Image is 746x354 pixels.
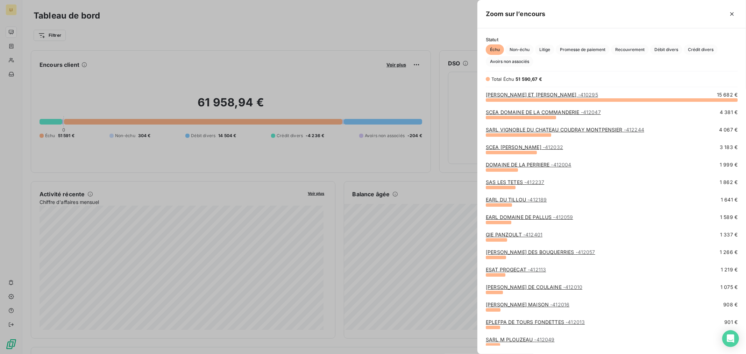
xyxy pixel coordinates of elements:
[720,144,738,151] span: 3 183 €
[527,197,547,203] span: - 412189
[523,232,542,238] span: - 412401
[720,109,738,116] span: 4 381 €
[505,44,534,55] button: Non-échu
[717,91,738,98] span: 15 682 €
[486,127,644,133] a: SARL VIGNOBLE DU CHATEAU COUDRAY MONTPENSIER
[486,267,546,272] a: ESAT PROGECAT
[524,179,544,185] span: - 412237
[581,109,601,115] span: - 412047
[650,44,682,55] button: Débit divers
[576,249,595,255] span: - 412057
[477,91,746,346] div: grid
[486,302,569,307] a: [PERSON_NAME] MAISON
[491,76,514,82] span: Total Échu
[486,162,571,168] a: DOMAINE DE LA PERRIERE
[723,301,738,308] span: 908 €
[566,319,585,325] span: - 412013
[624,127,644,133] span: - 412244
[551,162,571,168] span: - 412004
[722,330,739,347] div: Open Intercom Messenger
[611,44,649,55] button: Recouvrement
[721,196,738,203] span: 1 641 €
[684,44,718,55] button: Crédit divers
[724,319,738,326] span: 901 €
[486,56,533,67] button: Avoirs non associés
[486,44,504,55] button: Échu
[486,214,573,220] a: EARL DOMAINE DE PALLUS
[720,179,738,186] span: 1 862 €
[486,284,582,290] a: [PERSON_NAME] DE COULAINE
[553,214,573,220] span: - 412059
[563,284,582,290] span: - 412010
[486,109,601,115] a: SCEA DOMAINE DE LA COMMANDERIE
[720,214,738,221] span: 1 589 €
[720,161,738,168] span: 1 999 €
[720,284,738,291] span: 1 075 €
[721,266,738,273] span: 1 219 €
[543,144,563,150] span: - 412032
[486,9,546,19] h5: Zoom sur l’encours
[486,179,544,185] a: SAS LES TETES
[719,126,738,133] span: 4 067 €
[486,319,585,325] a: EPLEFPA DE TOURS FONDETTES
[535,44,554,55] button: Litige
[720,249,738,256] span: 1 266 €
[556,44,610,55] button: Promesse de paiement
[720,231,738,238] span: 1 337 €
[578,92,598,98] span: - 410295
[486,249,595,255] a: [PERSON_NAME] DES BOUQUERRIES
[528,267,546,272] span: - 412113
[550,302,569,307] span: - 412016
[486,232,542,238] a: GIE PANZOULT
[486,37,738,42] span: Statut
[516,76,542,82] span: 51 590,67 €
[534,337,554,342] span: - 412049
[486,144,563,150] a: SCEA [PERSON_NAME]
[486,337,554,342] a: SARL M PLOUZEAU
[486,92,598,98] a: [PERSON_NAME] ET [PERSON_NAME]
[486,197,547,203] a: EARL DU TILLOU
